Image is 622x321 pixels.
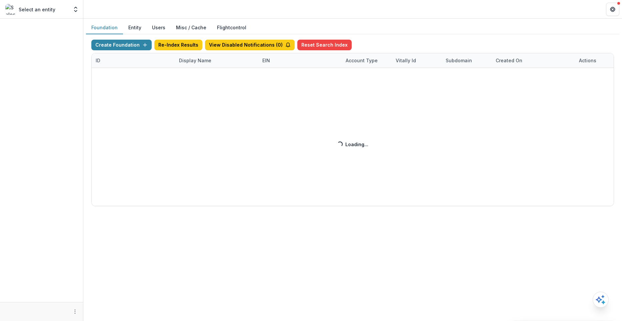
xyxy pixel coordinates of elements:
p: Select an entity [19,6,55,13]
button: Misc / Cache [171,21,212,34]
button: More [71,308,79,316]
img: Select an entity [5,4,16,15]
button: Get Help [606,3,619,16]
button: Entity [123,21,147,34]
button: Open entity switcher [71,3,80,16]
button: Foundation [86,21,123,34]
button: Open AI Assistant [593,292,609,308]
button: Users [147,21,171,34]
a: Flightcontrol [217,24,246,31]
